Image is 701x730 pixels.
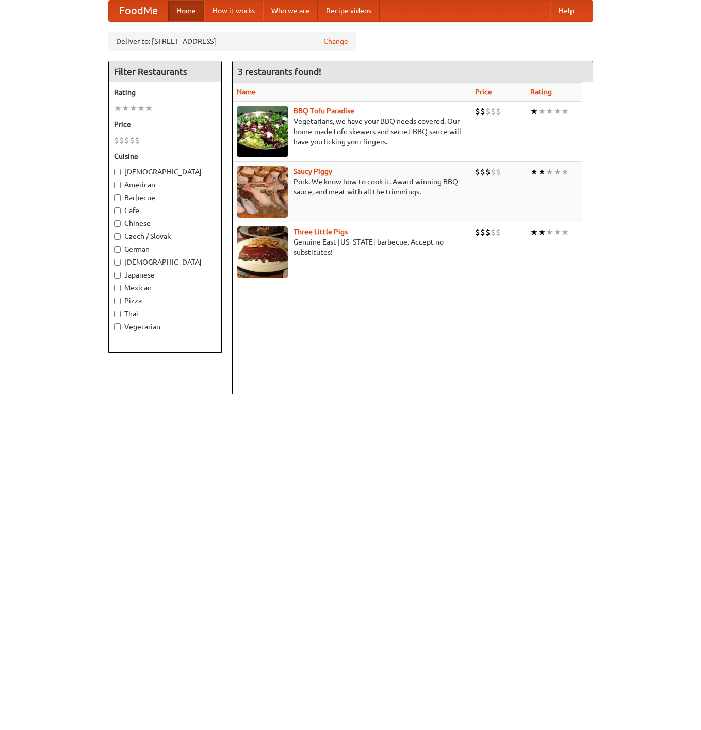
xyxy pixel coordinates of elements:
h5: Cuisine [114,151,216,161]
input: Thai [114,311,121,317]
input: Pizza [114,298,121,304]
li: $ [496,106,501,117]
li: $ [491,226,496,238]
img: tofuparadise.jpg [237,106,288,157]
li: $ [129,135,135,146]
a: FoodMe [109,1,168,21]
li: ★ [561,226,569,238]
label: Czech / Slovak [114,231,216,241]
label: Cafe [114,205,216,216]
li: ★ [145,103,153,114]
li: ★ [546,106,553,117]
li: ★ [538,106,546,117]
h5: Price [114,119,216,129]
li: ★ [530,226,538,238]
a: Home [168,1,204,21]
img: saucy.jpg [237,166,288,218]
li: $ [496,226,501,238]
a: Price [475,88,492,96]
li: $ [480,226,485,238]
li: $ [485,106,491,117]
p: Genuine East [US_STATE] barbecue. Accept no substitutes! [237,237,467,257]
a: BBQ Tofu Paradise [294,107,354,115]
label: [DEMOGRAPHIC_DATA] [114,257,216,267]
li: $ [119,135,124,146]
li: ★ [561,166,569,177]
label: Thai [114,309,216,319]
li: $ [480,106,485,117]
a: Name [237,88,256,96]
input: German [114,246,121,253]
li: ★ [114,103,122,114]
li: $ [124,135,129,146]
label: American [114,180,216,190]
p: Pork. We know how to cook it. Award-winning BBQ sauce, and meat with all the trimmings. [237,176,467,197]
a: How it works [204,1,263,21]
li: ★ [129,103,137,114]
li: ★ [553,166,561,177]
p: Vegetarians, we have your BBQ needs covered. Our home-made tofu skewers and secret BBQ sauce will... [237,116,467,147]
label: Barbecue [114,192,216,203]
input: Mexican [114,285,121,291]
li: $ [475,226,480,238]
input: [DEMOGRAPHIC_DATA] [114,169,121,175]
a: Change [323,36,348,46]
img: littlepigs.jpg [237,226,288,278]
li: $ [485,226,491,238]
a: Recipe videos [318,1,380,21]
li: ★ [538,226,546,238]
input: Vegetarian [114,323,121,330]
li: ★ [546,166,553,177]
input: American [114,182,121,188]
li: ★ [530,106,538,117]
input: Chinese [114,220,121,227]
li: ★ [553,226,561,238]
a: Saucy Piggy [294,167,332,175]
ng-pluralize: 3 restaurants found! [238,67,321,76]
label: [DEMOGRAPHIC_DATA] [114,167,216,177]
li: $ [475,106,480,117]
input: Barbecue [114,194,121,201]
a: Help [550,1,582,21]
a: Who we are [263,1,318,21]
li: $ [114,135,119,146]
input: Japanese [114,272,121,279]
li: ★ [538,166,546,177]
h5: Rating [114,87,216,98]
li: $ [491,106,496,117]
li: ★ [122,103,129,114]
h4: Filter Restaurants [109,61,221,82]
li: $ [135,135,140,146]
li: $ [485,166,491,177]
input: [DEMOGRAPHIC_DATA] [114,259,121,266]
label: Vegetarian [114,321,216,332]
label: Japanese [114,270,216,280]
li: $ [496,166,501,177]
input: Cafe [114,207,121,214]
a: Three Little Pigs [294,228,348,236]
div: Deliver to: [STREET_ADDRESS] [108,32,356,51]
li: $ [475,166,480,177]
a: Rating [530,88,552,96]
label: Chinese [114,218,216,229]
input: Czech / Slovak [114,233,121,240]
li: $ [480,166,485,177]
li: $ [491,166,496,177]
li: ★ [561,106,569,117]
label: German [114,244,216,254]
li: ★ [137,103,145,114]
li: ★ [546,226,553,238]
label: Mexican [114,283,216,293]
label: Pizza [114,296,216,306]
li: ★ [530,166,538,177]
li: ★ [553,106,561,117]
